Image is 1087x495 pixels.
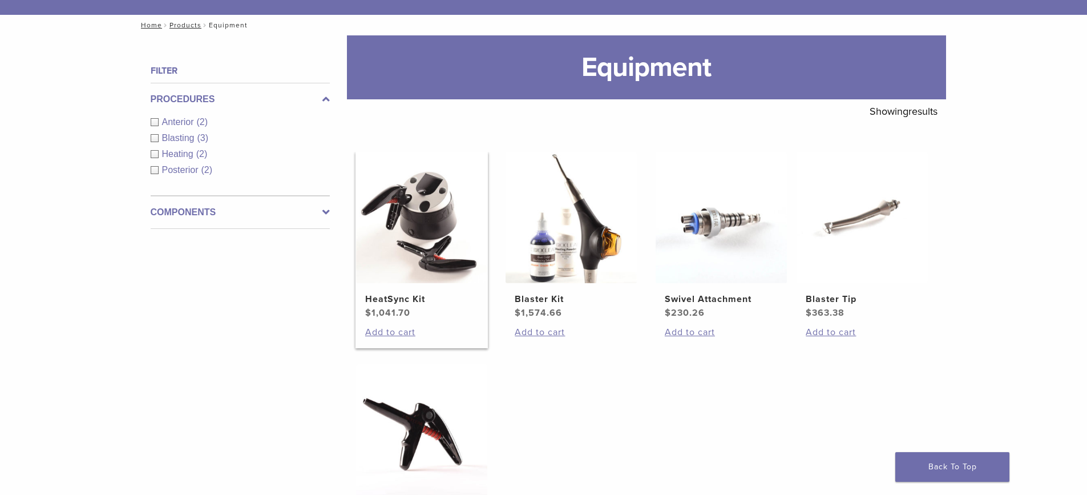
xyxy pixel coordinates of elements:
[365,307,410,319] bdi: 1,041.70
[365,292,478,306] h2: HeatSync Kit
[138,21,162,29] a: Home
[655,152,788,320] a: Swivel AttachmentSwivel Attachment $230.26
[151,206,330,219] label: Components
[806,307,812,319] span: $
[806,325,919,339] a: Add to cart: “Blaster Tip”
[665,292,778,306] h2: Swivel Attachment
[347,35,946,99] h1: Equipment
[797,152,928,283] img: Blaster Tip
[665,307,705,319] bdi: 230.26
[162,165,201,175] span: Posterior
[796,152,929,320] a: Blaster TipBlaster Tip $363.38
[201,165,213,175] span: (2)
[133,15,955,35] nav: Equipment
[162,22,169,28] span: /
[196,149,208,159] span: (2)
[365,325,478,339] a: Add to cart: “HeatSync Kit”
[197,133,208,143] span: (3)
[169,21,201,29] a: Products
[515,325,628,339] a: Add to cart: “Blaster Kit”
[356,152,487,283] img: HeatSync Kit
[870,99,938,123] p: Showing results
[656,152,787,283] img: Swivel Attachment
[201,22,209,28] span: /
[806,292,919,306] h2: Blaster Tip
[806,307,844,319] bdi: 363.38
[665,325,778,339] a: Add to cart: “Swivel Attachment”
[365,307,371,319] span: $
[895,452,1009,482] a: Back To Top
[162,133,197,143] span: Blasting
[506,152,637,283] img: Blaster Kit
[515,292,628,306] h2: Blaster Kit
[515,307,521,319] span: $
[151,64,330,78] h4: Filter
[505,152,638,320] a: Blaster KitBlaster Kit $1,574.66
[665,307,671,319] span: $
[515,307,562,319] bdi: 1,574.66
[151,92,330,106] label: Procedures
[162,149,196,159] span: Heating
[355,152,488,320] a: HeatSync KitHeatSync Kit $1,041.70
[162,117,197,127] span: Anterior
[197,117,208,127] span: (2)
